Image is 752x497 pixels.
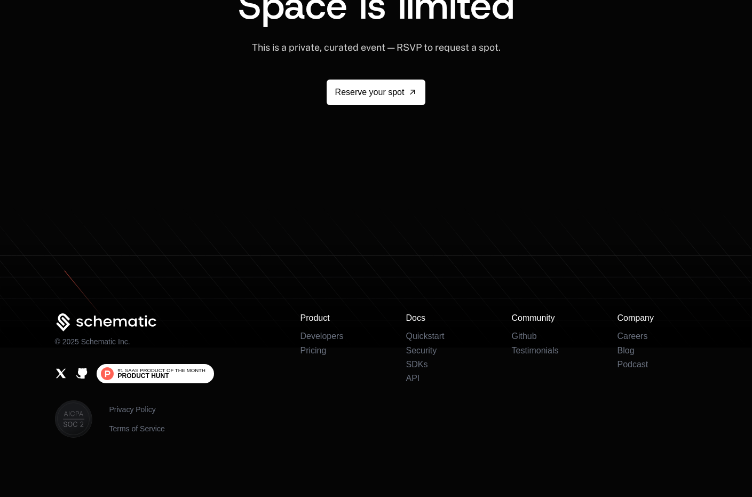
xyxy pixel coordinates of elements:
[300,332,344,341] a: Developers
[512,332,537,341] a: Github
[618,360,648,369] a: Podcast
[512,346,559,355] a: Testimonials
[55,367,67,380] a: X
[406,374,420,383] a: API
[55,400,92,438] img: SOC II & Aicapa
[109,423,165,434] a: Terms of Service
[406,346,437,355] a: Security
[406,313,486,323] h3: Docs
[118,368,205,373] span: #1 SaaS Product of the Month
[512,313,592,323] h3: Community
[55,336,130,347] p: © 2025 Schematic Inc.
[300,313,381,323] h3: Product
[406,360,428,369] a: SDKs
[327,80,426,105] a: Reserve your spot
[406,332,445,341] a: Quickstart
[109,404,165,415] a: Privacy Policy
[618,346,635,355] a: Blog
[618,313,698,323] h3: Company
[300,346,327,355] a: Pricing
[76,367,88,380] a: Github
[97,364,214,383] a: #1 SaaS Product of the MonthProduct Hunt
[118,373,169,379] span: Product Hunt
[252,42,501,54] div: This is a private, curated event — RSVP to request a spot.
[618,332,648,341] a: Careers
